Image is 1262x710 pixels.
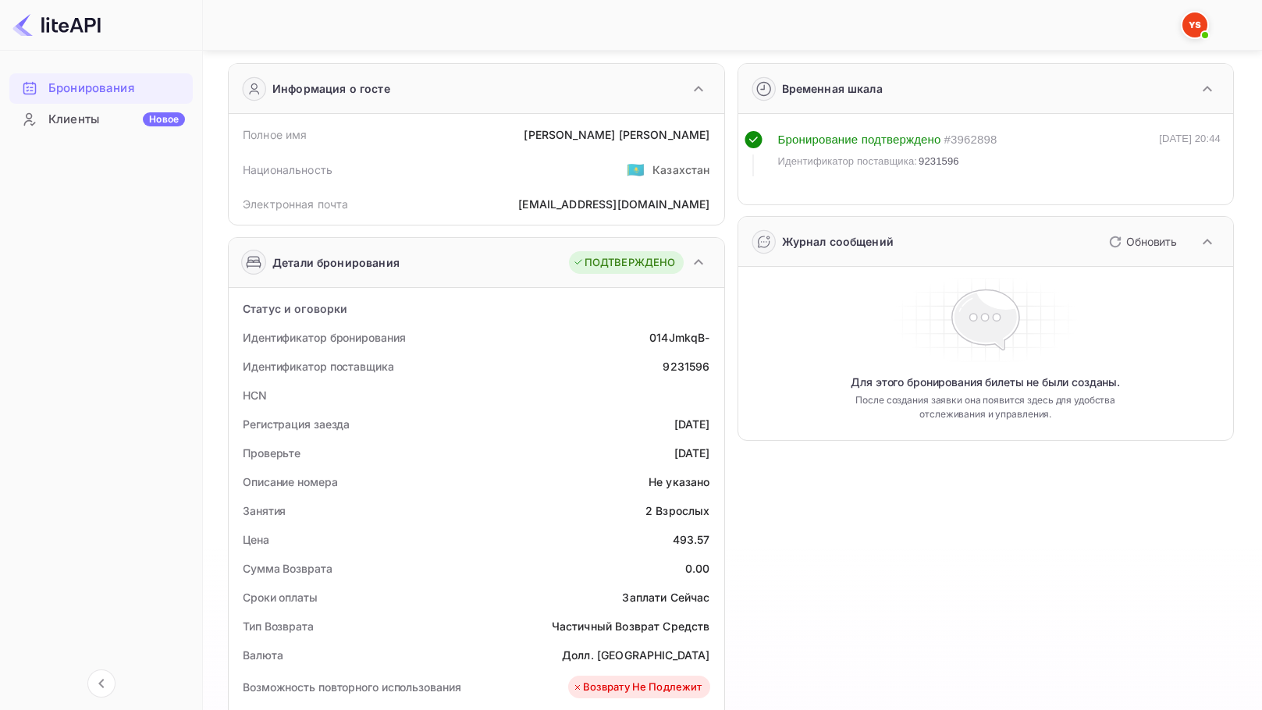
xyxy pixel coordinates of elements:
ya-tr-span: Казахстан [652,163,709,176]
ya-tr-span: 🇰🇿 [627,161,645,178]
ya-tr-span: Обновить [1126,235,1177,248]
ya-tr-span: Журнал сообщений [782,235,894,248]
ya-tr-span: ПОДТВЕРЖДЕНО [585,255,676,271]
ya-tr-span: [DATE] 20:44 [1159,133,1221,144]
ya-tr-span: [PERSON_NAME] [619,128,710,141]
ya-tr-span: Электронная почта [243,197,349,211]
ya-tr-span: Статус и оговорки [243,302,348,315]
div: КлиентыНовое [9,105,193,135]
ya-tr-span: Детали бронирования [272,254,400,271]
ya-tr-span: Валюта [243,648,283,662]
ya-tr-span: Новое [149,113,179,125]
div: 9231596 [663,358,709,375]
ya-tr-span: Национальность [243,163,332,176]
ya-tr-span: [EMAIL_ADDRESS][DOMAIN_NAME] [518,197,709,211]
ya-tr-span: Тип Возврата [243,619,314,633]
ya-tr-span: Для этого бронирования билеты не были созданы. [851,375,1120,390]
ya-tr-span: После создания заявки она появится здесь для удобства отслеживания и управления. [853,393,1118,421]
ya-tr-span: Долл. [GEOGRAPHIC_DATA] [562,648,709,662]
div: 0.00 [685,560,710,577]
ya-tr-span: Не указано [649,475,710,488]
button: Обновить [1100,229,1183,254]
div: [DATE] [674,416,710,432]
ya-tr-span: 014JmkqB- [649,331,709,344]
span: США [627,155,645,183]
ya-tr-span: Идентификатор поставщика [243,360,394,373]
ya-tr-span: Идентификатор поставщика: [778,155,918,167]
ya-tr-span: Возможность повторного использования [243,680,460,694]
ya-tr-span: 2 [645,504,652,517]
a: Бронирования [9,73,193,102]
ya-tr-span: Частичный Возврат Средств [552,619,710,633]
ya-tr-span: Сроки оплаты [243,591,318,604]
ya-tr-span: HCN [243,389,267,402]
ya-tr-span: Бронирование [778,133,859,146]
ya-tr-span: Бронирования [48,80,134,98]
ya-tr-span: Цена [243,533,269,546]
ya-tr-span: 9231596 [919,155,959,167]
ya-tr-span: Информация о госте [272,80,390,97]
ya-tr-span: Проверьте [243,446,300,460]
ya-tr-span: Возврату не подлежит [583,680,702,695]
div: [DATE] [674,445,710,461]
button: Свернуть навигацию [87,669,116,698]
ya-tr-span: Клиенты [48,111,99,129]
div: # 3962898 [944,131,997,149]
ya-tr-span: подтверждено [862,133,941,146]
ya-tr-span: Регистрация заезда [243,417,350,431]
ya-tr-span: Временная шкала [782,82,883,95]
div: Бронирования [9,73,193,104]
ya-tr-span: Занятия [243,504,286,517]
ya-tr-span: Описание номера [243,475,338,488]
ya-tr-span: Сумма Возврата [243,562,332,575]
a: КлиентыНовое [9,105,193,133]
ya-tr-span: [PERSON_NAME] [524,128,615,141]
div: 493.57 [673,531,710,548]
img: Служба Поддержки Яндекса [1182,12,1207,37]
ya-tr-span: Заплати Сейчас [622,591,709,604]
ya-tr-span: Взрослых [656,504,709,517]
ya-tr-span: Идентификатор бронирования [243,331,405,344]
ya-tr-span: Полное имя [243,128,308,141]
img: Логотип LiteAPI [12,12,101,37]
